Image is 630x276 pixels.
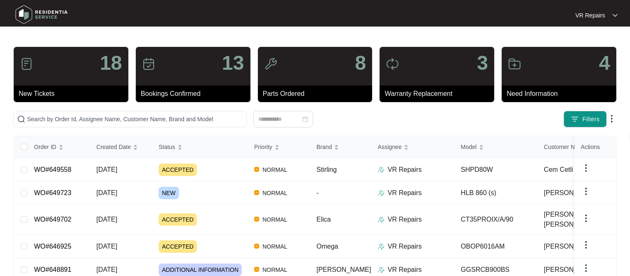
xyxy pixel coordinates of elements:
span: Cem Cetli [544,165,573,175]
th: Actions [574,136,616,158]
p: VR Repairs [388,242,422,252]
a: WO#649702 [34,216,71,223]
span: [PERSON_NAME] [544,188,599,198]
span: Priority [254,142,272,151]
td: OBOP6016AM [454,235,537,258]
td: HLB 860 (s) [454,181,537,205]
td: SHPD80W [454,158,537,181]
p: VR Repairs [388,215,422,225]
p: 18 [100,53,122,73]
span: NORMAL [259,242,291,252]
span: ACCEPTED [159,240,197,253]
img: icon [20,57,33,71]
span: - [316,189,319,196]
p: 4 [599,53,610,73]
span: Assignee [378,142,402,151]
img: Vercel Logo [254,267,259,272]
img: dropdown arrow [581,263,591,273]
img: icon [142,57,155,71]
img: filter icon [571,115,579,123]
p: 13 [222,53,244,73]
a: WO#649558 [34,166,71,173]
span: [PERSON_NAME] [316,266,371,273]
p: VR Repairs [388,165,422,175]
p: 3 [477,53,488,73]
img: icon [508,57,521,71]
p: Need Information [507,89,616,99]
img: Vercel Logo [254,167,259,172]
span: Order ID [34,142,56,151]
span: ACCEPTED [159,213,197,226]
img: search-icon [17,115,25,123]
a: WO#646925 [34,243,71,250]
th: Status [152,136,248,158]
th: Created Date [90,136,152,158]
p: 8 [355,53,366,73]
span: [DATE] [96,166,117,173]
th: Customer Name [537,136,620,158]
span: ACCEPTED [159,164,197,176]
span: Brand [316,142,332,151]
input: Search by Order Id, Assignee Name, Customer Name, Brand and Model [27,115,243,124]
p: New Tickets [19,89,128,99]
span: Elica [316,216,331,223]
span: Status [159,142,175,151]
th: Assignee [371,136,454,158]
span: NEW [159,187,179,199]
img: residentia service logo [12,2,71,27]
span: [DATE] [96,266,117,273]
img: Assigner Icon [378,216,385,223]
img: dropdown arrow [581,163,591,173]
img: Vercel Logo [254,217,259,222]
img: dropdown arrow [581,240,591,250]
p: VR Repairs [388,188,422,198]
th: Priority [248,136,310,158]
span: NORMAL [259,165,291,175]
span: NORMAL [259,188,291,198]
span: [PERSON_NAME] [PERSON_NAME] [544,210,610,230]
span: [DATE] [96,243,117,250]
p: Warranty Replacement [385,89,494,99]
img: dropdown arrow [613,13,618,17]
span: NORMAL [259,265,291,275]
img: Assigner Icon [378,266,385,273]
span: [DATE] [96,189,117,196]
span: [PERSON_NAME] [544,242,599,252]
img: Assigner Icon [378,190,385,196]
img: Vercel Logo [254,244,259,249]
button: filter iconFilters [564,111,607,127]
th: Brand [310,136,371,158]
p: Parts Ordered [263,89,373,99]
span: Customer Name [544,142,586,151]
td: CT35PROIX/A/90 [454,205,537,235]
img: dropdown arrow [581,186,591,196]
span: Created Date [96,142,131,151]
img: icon [386,57,399,71]
p: VR Repairs [575,11,605,20]
th: Model [454,136,537,158]
a: WO#648891 [34,266,71,273]
span: NORMAL [259,215,291,225]
span: Filters [582,115,600,124]
span: Stirling [316,166,337,173]
span: [DATE] [96,216,117,223]
img: Assigner Icon [378,243,385,250]
a: WO#649723 [34,189,71,196]
span: [PERSON_NAME] [544,265,599,275]
img: dropdown arrow [581,213,591,223]
span: Model [461,142,477,151]
img: Vercel Logo [254,190,259,195]
img: Assigner Icon [378,166,385,173]
span: Omega [316,243,338,250]
img: icon [264,57,277,71]
span: ADDITIONAL INFORMATION [159,264,242,276]
p: VR Repairs [388,265,422,275]
img: dropdown arrow [607,114,617,124]
p: Bookings Confirmed [141,89,250,99]
th: Order ID [27,136,90,158]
